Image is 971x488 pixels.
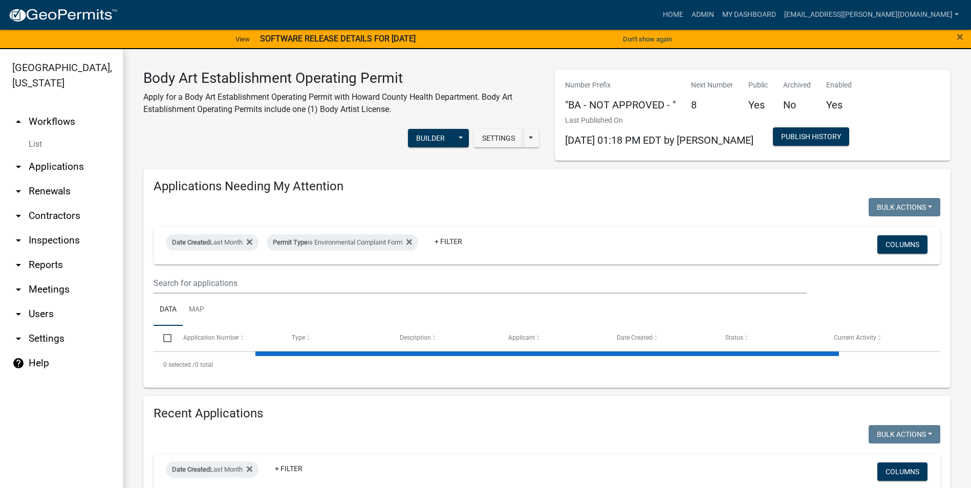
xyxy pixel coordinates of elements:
[408,129,453,147] button: Builder
[957,30,963,44] span: ×
[783,99,811,111] h5: No
[163,361,195,368] span: 0 selected /
[565,80,676,91] p: Number Prefix
[154,179,940,194] h4: Applications Needing My Attention
[716,326,824,350] datatable-header-cell: Status
[172,465,210,473] span: Date Created
[267,459,311,478] a: + Filter
[565,134,753,146] span: [DATE] 01:18 PM EDT by [PERSON_NAME]
[12,259,25,271] i: arrow_drop_down
[154,326,173,350] datatable-header-cell: Select
[166,461,258,478] div: Last Month
[824,326,933,350] datatable-header-cell: Current Activity
[619,31,676,48] button: Don't show again
[957,31,963,43] button: Close
[691,99,733,111] h5: 8
[12,332,25,345] i: arrow_drop_down
[282,326,390,350] datatable-header-cell: Type
[12,116,25,128] i: arrow_drop_up
[12,161,25,173] i: arrow_drop_down
[143,70,540,87] h3: Body Art Establishment Operating Permit
[183,334,239,341] span: Application Number
[718,5,780,25] a: My Dashboard
[12,234,25,247] i: arrow_drop_down
[565,115,753,126] p: Last Published On
[783,80,811,91] p: Archived
[292,334,305,341] span: Type
[826,99,852,111] h5: Yes
[748,80,768,91] p: Public
[826,80,852,91] p: Enabled
[617,334,653,341] span: Date Created
[166,234,258,251] div: Last Month
[725,334,743,341] span: Status
[154,406,940,421] h4: Recent Applications
[273,238,308,246] span: Permit Type
[869,425,940,443] button: Bulk Actions
[565,99,676,111] h5: "BA - NOT APPROVED - "
[426,232,470,251] a: + Filter
[390,326,499,350] datatable-header-cell: Description
[877,235,927,254] button: Columns
[12,210,25,222] i: arrow_drop_down
[474,129,523,147] button: Settings
[877,462,927,481] button: Columns
[12,283,25,296] i: arrow_drop_down
[154,352,940,378] div: 0 total
[659,5,687,25] a: Home
[183,294,210,326] a: Map
[154,273,807,294] input: Search for applications
[12,308,25,320] i: arrow_drop_down
[172,238,210,246] span: Date Created
[231,31,254,48] a: View
[687,5,718,25] a: Admin
[869,198,940,216] button: Bulk Actions
[260,34,416,43] strong: SOFTWARE RELEASE DETAILS FOR [DATE]
[499,326,607,350] datatable-header-cell: Applicant
[508,334,535,341] span: Applicant
[143,91,540,116] p: Apply for a Body Art Establishment Operating Permit with Howard County Health Department. Body Ar...
[773,133,849,141] wm-modal-confirm: Workflow Publish History
[12,357,25,369] i: help
[154,294,183,326] a: Data
[834,334,876,341] span: Current Activity
[400,334,431,341] span: Description
[607,326,716,350] datatable-header-cell: Date Created
[691,80,733,91] p: Next Number
[173,326,282,350] datatable-header-cell: Application Number
[773,127,849,146] button: Publish History
[748,99,768,111] h5: Yes
[780,5,963,25] a: [EMAIL_ADDRESS][PERSON_NAME][DOMAIN_NAME]
[267,234,418,251] div: is Environmental Complaint Form
[12,185,25,197] i: arrow_drop_down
